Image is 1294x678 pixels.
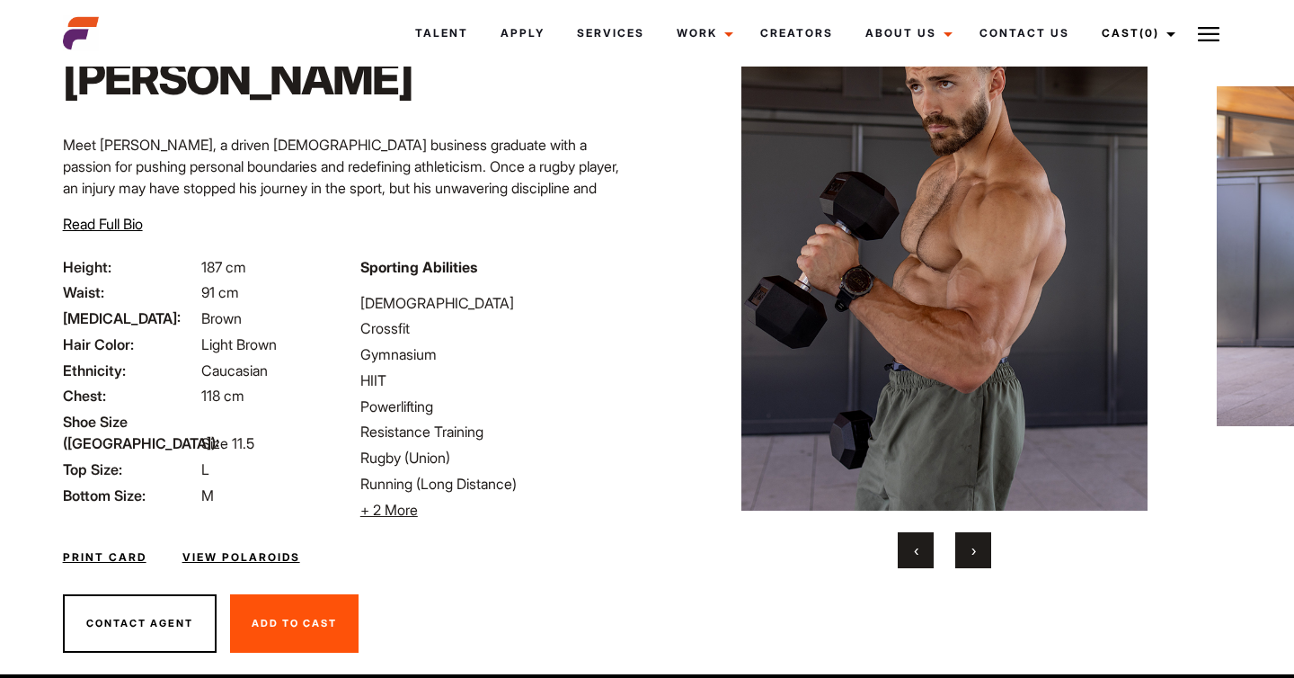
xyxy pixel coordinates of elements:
span: Light Brown [201,335,277,353]
span: Next [971,541,976,559]
span: Hair Color: [63,334,198,355]
span: Size 11.5 [201,434,254,452]
span: 118 cm [201,387,244,405]
button: Contact Agent [63,594,217,654]
li: Running (Long Distance) [360,473,636,495]
a: Talent [399,9,484,58]
a: View Polaroids [182,549,300,566]
span: 91 cm [201,283,239,301]
a: Cast(0) [1086,9,1186,58]
span: Bottom Size: [63,485,198,506]
a: Apply [484,9,561,58]
span: Shoe Size ([GEOGRAPHIC_DATA]): [63,411,198,454]
li: Crossfit [360,317,636,339]
li: Gymnasium [360,343,636,365]
span: [MEDICAL_DATA]: [63,308,198,329]
a: Services [561,9,660,58]
p: Meet [PERSON_NAME], a driven [DEMOGRAPHIC_DATA] business graduate with a passion for pushing pers... [63,134,636,220]
img: cropped-aefm-brand-fav-22-square.png [63,15,99,51]
span: 187 cm [201,258,246,276]
span: (0) [1139,26,1159,40]
span: Waist: [63,281,198,303]
span: Caucasian [201,361,268,379]
button: Add To Cast [230,594,359,654]
a: Creators [744,9,849,58]
button: Read Full Bio [63,213,143,235]
span: Read Full Bio [63,215,143,233]
li: [DEMOGRAPHIC_DATA] [360,292,636,314]
li: Rugby (Union) [360,447,636,468]
span: Chest: [63,385,198,406]
span: M [201,486,214,504]
li: HIIT [360,370,636,391]
span: Brown [201,309,242,327]
a: Contact Us [963,9,1086,58]
a: About Us [849,9,963,58]
span: Ethnicity: [63,360,198,381]
span: L [201,460,209,478]
span: Add To Cast [252,617,337,629]
span: Height: [63,256,198,278]
span: Top Size: [63,459,198,480]
a: Work [660,9,744,58]
strong: Sporting Abilities [360,258,477,276]
img: Burger icon [1198,23,1219,45]
h1: [PERSON_NAME] [63,51,412,105]
li: Powerlifting [360,396,636,417]
span: + 2 More [360,501,418,519]
a: Print Card [63,549,146,566]
li: Resistance Training [360,421,636,442]
span: Previous [914,541,918,559]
